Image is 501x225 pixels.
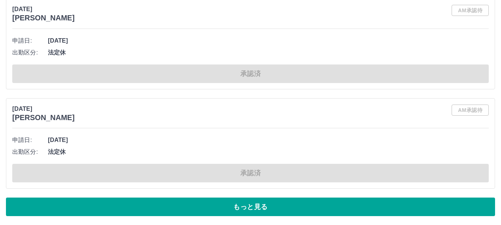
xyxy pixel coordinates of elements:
[12,36,48,45] span: 申請日:
[12,5,75,14] p: [DATE]
[12,105,75,113] p: [DATE]
[12,148,48,156] span: 出勤区分:
[48,148,489,156] span: 法定休
[6,198,495,216] button: もっと見る
[48,36,489,45] span: [DATE]
[12,113,75,122] h3: [PERSON_NAME]
[48,136,489,145] span: [DATE]
[12,14,75,22] h3: [PERSON_NAME]
[48,48,489,57] span: 法定休
[12,136,48,145] span: 申請日:
[12,48,48,57] span: 出勤区分:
